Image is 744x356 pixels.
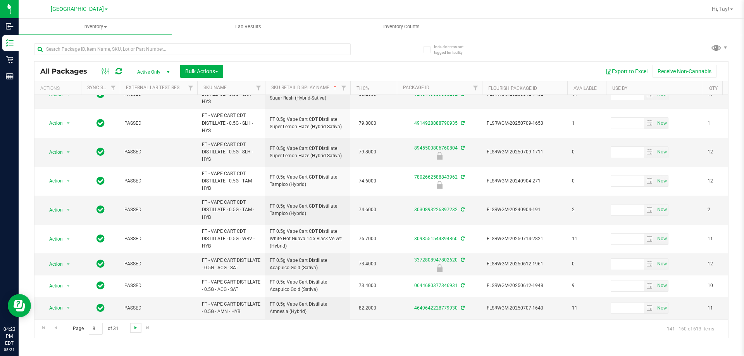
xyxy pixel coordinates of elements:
span: PASSED [124,282,193,289]
a: Go to the last page [142,323,153,333]
span: select [644,234,655,244]
span: select [644,280,655,291]
span: select [655,303,668,313]
span: PASSED [124,235,193,242]
span: Set Current date [655,258,668,270]
span: In Sync [96,303,105,313]
a: 1240449689050232 [414,91,458,97]
span: 0 [572,260,601,268]
a: 3372808947802620 [414,257,458,263]
span: select [644,259,655,270]
span: Set Current date [655,146,668,158]
span: Sync from Compliance System [460,174,465,180]
a: External Lab Test Result [126,85,187,90]
span: 141 - 160 of 613 items [661,323,720,334]
span: 74.6000 [355,175,380,187]
span: 0 [572,177,601,185]
span: PASSED [124,177,193,185]
span: 11 [708,304,737,312]
span: Sync from Compliance System [460,236,465,241]
span: Action [42,259,63,270]
span: Sync from Compliance System [460,120,465,126]
span: 12 [708,260,737,268]
a: 7802662588843962 [414,174,458,180]
span: Sync from Compliance System [460,257,465,263]
span: In Sync [96,89,105,100]
inline-svg: Inventory [6,39,14,47]
span: select [644,147,655,158]
span: FT - VAPE CART DISTILLATE - 0.5G - ACG - SAT [202,257,260,272]
span: 79.8000 [355,118,380,129]
span: FT 0.5g Vape Cart CDT Distillate White Hot Guava 14 x Black Velvet (Hybrid) [270,228,346,250]
span: Set Current date [655,175,668,187]
span: select [644,118,655,129]
a: Lab Results [172,19,325,35]
span: Sync from Compliance System [460,91,465,97]
span: FLSRWGM-20250709-1711 [487,148,563,156]
span: Action [42,205,63,215]
div: Newly Received [396,152,483,160]
span: FT - VAPE CART CDT DISTILLATE - 0.5G - TAM - HYB [202,170,260,193]
span: 2 [572,206,601,213]
span: 1 [572,120,601,127]
span: FLSRWGM-20240904-271 [487,177,563,185]
span: Action [42,118,63,129]
span: select [655,175,668,186]
span: FLSRWGM-20250707-1640 [487,304,563,312]
span: Lab Results [225,23,272,30]
span: select [655,259,668,270]
span: 1 [708,120,737,127]
span: FT 0.5g Vape Cart Distillate Amnesia (Hybrid) [270,301,346,315]
span: Set Current date [655,233,668,244]
span: In Sync [96,118,105,129]
span: 12 [708,148,737,156]
p: 08/21 [3,347,15,353]
div: Newly Received [396,181,483,189]
span: 10 [708,282,737,289]
span: PASSED [124,148,193,156]
a: Package ID [403,85,429,90]
a: SKU Name [203,85,227,90]
span: select [655,147,668,158]
span: Page of 31 [66,323,125,335]
span: FT - VAPE CART CDT DISTILLATE - 0.5G - TAM - HYB [202,199,260,221]
span: select [655,280,668,291]
a: 3030893226897232 [414,207,458,212]
span: 73.4000 [355,280,380,291]
span: FLSRWGM-20250612-1948 [487,282,563,289]
span: PASSED [124,120,193,127]
span: Action [42,280,63,291]
span: 11 [572,304,601,312]
span: select [64,303,73,313]
button: Receive Non-Cannabis [653,65,716,78]
span: FT - VAPE CART CDT DISTILLATE - 0.5G - SLH - HYS [202,141,260,163]
span: select [64,280,73,291]
span: FT 0.5g Vape Cart Distillate Acapulco Gold (Sativa) [270,257,346,272]
span: Sync from Compliance System [460,207,465,212]
span: FT 0.5g Vape Cart CDT Distillate Super Lemon Haze (Hybrid-Sativa) [270,145,346,160]
a: Filter [252,81,265,95]
span: FT - VAPE CART DISTILLATE - 0.5G - AMN - HYB [202,301,260,315]
span: Action [42,175,63,186]
span: In Sync [96,146,105,157]
span: FLSRWGM-20240904-191 [487,206,563,213]
span: 76.7000 [355,233,380,244]
div: Actions [40,86,78,91]
input: 8 [89,323,103,335]
span: In Sync [96,280,105,291]
span: 9 [572,282,601,289]
span: Action [42,147,63,158]
span: 82.2000 [355,303,380,314]
p: 04:23 PM EDT [3,326,15,347]
span: FT - VAPE CART CDT DISTILLATE - 0.5G - SLH - HYS [202,112,260,134]
a: 8945500806760804 [414,145,458,151]
span: PASSED [124,304,193,312]
span: [GEOGRAPHIC_DATA] [51,6,104,12]
span: 74.6000 [355,204,380,215]
span: select [655,234,668,244]
span: FLSRWGM-20250714-2821 [487,235,563,242]
a: Flourish Package ID [488,86,537,91]
span: select [655,118,668,129]
span: In Sync [96,204,105,215]
span: 11 [708,235,737,242]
